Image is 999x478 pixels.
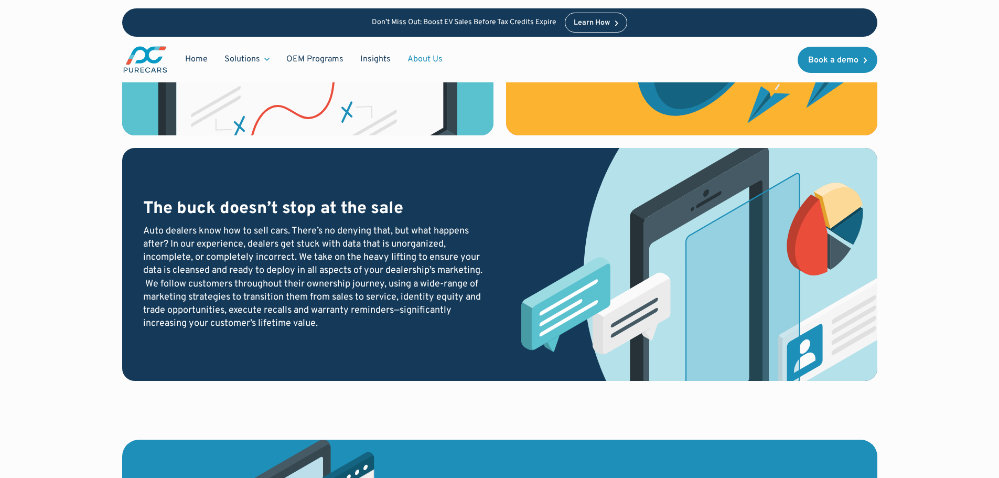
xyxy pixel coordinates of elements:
[808,56,858,65] div: Book a demo
[352,49,399,69] a: Insights
[122,45,168,74] img: purecars logo
[399,49,451,69] a: About Us
[565,13,627,33] a: Learn How
[372,18,556,27] p: Don’t Miss Out: Boost EV Sales Before Tax Credits Expire
[122,45,168,74] a: main
[798,47,877,73] a: Book a demo
[517,148,877,381] img: text messaging illustration
[574,19,610,27] div: Learn How
[143,225,483,331] div: Auto dealers know how to sell cars. There’s no denying that, but what happens after? In our exper...
[224,54,260,65] div: Solutions
[216,49,278,69] div: Solutions
[143,198,483,220] h3: The buck doesn’t stop at the sale
[177,49,216,69] a: Home
[278,49,352,69] a: OEM Programs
